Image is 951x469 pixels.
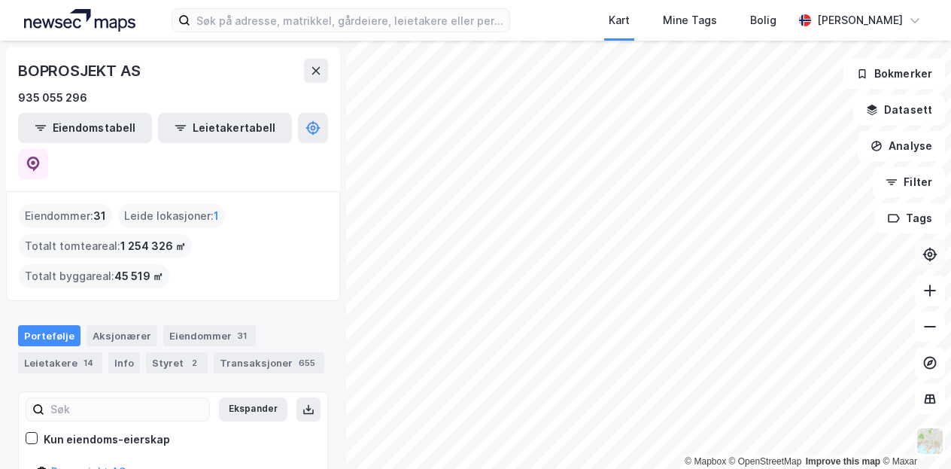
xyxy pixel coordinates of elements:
a: Mapbox [685,456,726,467]
div: Styret [146,352,208,373]
button: Datasett [853,95,945,125]
div: Eiendommer : [19,204,112,228]
div: 31 [235,328,250,343]
button: Filter [873,167,945,197]
button: Bokmerker [843,59,945,89]
img: logo.a4113a55bc3d86da70a041830d287a7e.svg [24,9,135,32]
button: Analyse [858,131,945,161]
input: Søk [44,398,209,421]
div: 935 055 296 [18,89,87,107]
div: 2 [187,355,202,370]
div: Totalt byggareal : [19,264,169,288]
div: Kontrollprogram for chat [876,397,951,469]
div: Totalt tomteareal : [19,234,192,258]
a: OpenStreetMap [729,456,802,467]
div: BOPROSJEKT AS [18,59,143,83]
div: Eiendommer [163,325,256,346]
div: Mine Tags [663,11,717,29]
div: 14 [81,355,96,370]
div: Leide lokasjoner : [118,204,225,228]
div: [PERSON_NAME] [817,11,903,29]
div: 655 [296,355,318,370]
div: Portefølje [18,325,81,346]
div: Aksjonærer [87,325,157,346]
div: Transaksjoner [214,352,324,373]
div: Kart [609,11,630,29]
button: Tags [875,203,945,233]
iframe: Chat Widget [876,397,951,469]
span: 45 519 ㎡ [114,267,163,285]
button: Eiendomstabell [18,113,152,143]
div: Bolig [750,11,776,29]
span: 1 254 326 ㎡ [120,237,186,255]
a: Improve this map [806,456,880,467]
div: Leietakere [18,352,102,373]
input: Søk på adresse, matrikkel, gårdeiere, leietakere eller personer [190,9,509,32]
div: Kun eiendoms-eierskap [44,431,170,449]
span: 1 [214,207,219,225]
span: 31 [93,207,106,225]
button: Ekspander [219,397,287,422]
button: Leietakertabell [158,113,292,143]
div: Info [108,352,140,373]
